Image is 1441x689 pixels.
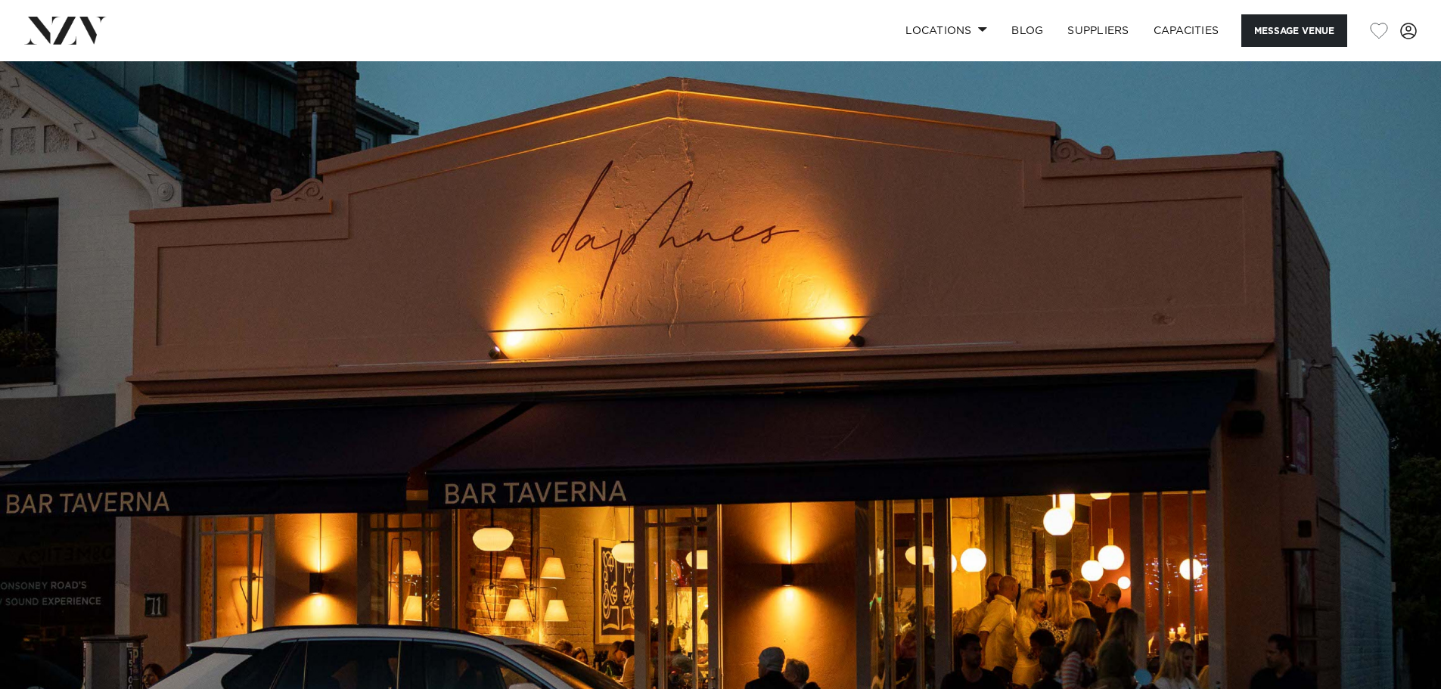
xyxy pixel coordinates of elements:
a: Capacities [1141,14,1231,47]
img: nzv-logo.png [24,17,107,44]
a: SUPPLIERS [1055,14,1141,47]
a: Locations [893,14,999,47]
a: BLOG [999,14,1055,47]
button: Message Venue [1241,14,1347,47]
